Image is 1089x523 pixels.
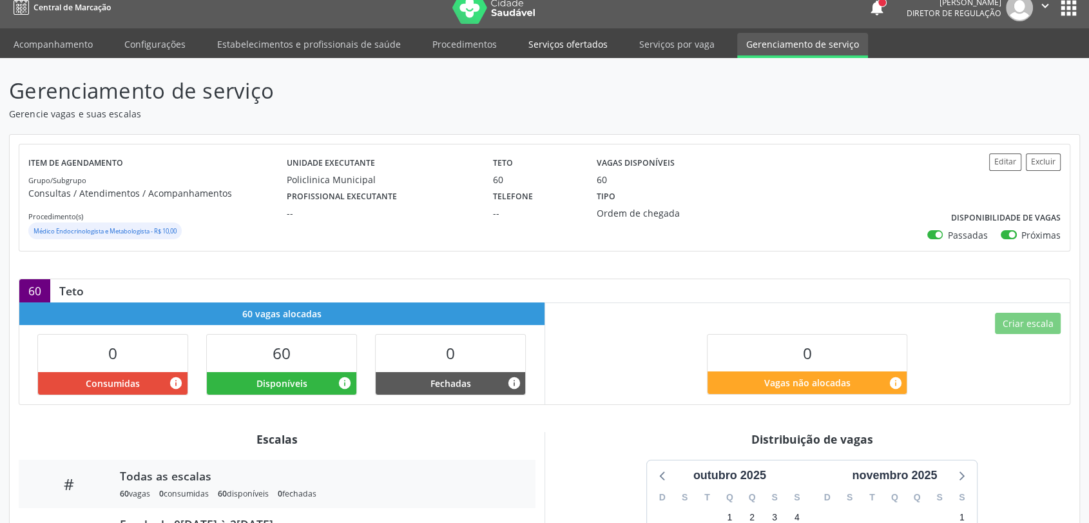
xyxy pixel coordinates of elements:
[120,488,129,499] span: 60
[493,186,533,206] label: Telefone
[696,488,718,508] div: T
[159,488,209,499] div: consumidas
[287,186,397,206] label: Profissional executante
[995,313,1061,335] button: Criar escala
[1026,153,1061,171] button: Excluir
[785,488,808,508] div: S
[950,488,973,508] div: S
[446,342,455,364] span: 0
[493,153,513,173] label: Teto
[688,467,771,484] div: outubro 2025
[861,488,883,508] div: T
[34,227,177,235] small: Médico Endocrinologista e Metabologista - R$ 10,00
[287,153,375,173] label: Unidade executante
[28,186,287,200] p: Consultas / Atendimentos / Acompanhamentos
[34,2,111,13] span: Central de Marcação
[493,206,578,220] div: --
[28,475,111,493] div: #
[86,377,140,390] span: Consumidas
[5,33,102,55] a: Acompanhamento
[947,228,987,242] label: Passadas
[19,432,535,446] div: Escalas
[597,173,607,186] div: 60
[28,153,123,173] label: Item de agendamento
[120,488,150,499] div: vagas
[883,488,906,508] div: Q
[816,488,838,508] div: D
[256,377,307,390] span: Disponíveis
[273,342,291,364] span: 60
[597,153,675,173] label: Vagas disponíveis
[1021,228,1061,242] label: Próximas
[597,186,615,206] label: Tipo
[519,33,617,55] a: Serviços ofertados
[19,302,544,325] div: 60 vagas alocadas
[718,488,741,508] div: Q
[888,376,902,390] i: Quantidade de vagas restantes do teto de vagas
[108,342,117,364] span: 0
[951,208,1061,228] label: Disponibilidade de vagas
[493,173,578,186] div: 60
[906,488,929,508] div: Q
[554,432,1071,446] div: Distribuição de vagas
[278,488,282,499] span: 0
[9,75,758,107] p: Gerenciamento de serviço
[169,376,183,390] i: Vagas alocadas que possuem marcações associadas
[208,33,410,55] a: Estabelecimentos e profissionais de saúde
[741,488,764,508] div: Q
[287,206,476,220] div: --
[630,33,724,55] a: Serviços por vaga
[338,376,352,390] i: Vagas alocadas e sem marcações associadas
[287,173,476,186] div: Policlinica Municipal
[28,212,83,221] small: Procedimento(s)
[115,33,195,55] a: Configurações
[218,488,227,499] span: 60
[430,377,471,390] span: Fechadas
[120,469,517,483] div: Todas as escalas
[737,33,868,58] a: Gerenciamento de serviço
[28,175,86,185] small: Grupo/Subgrupo
[218,488,269,499] div: disponíveis
[597,206,734,220] div: Ordem de chegada
[423,33,506,55] a: Procedimentos
[847,467,942,484] div: novembro 2025
[803,342,812,364] span: 0
[651,488,673,508] div: D
[50,284,93,298] div: Teto
[159,488,164,499] span: 0
[278,488,316,499] div: fechadas
[19,279,50,302] div: 60
[764,488,786,508] div: S
[907,8,1001,19] span: Diretor de regulação
[9,107,758,121] p: Gerencie vagas e suas escalas
[673,488,696,508] div: S
[838,488,861,508] div: S
[929,488,951,508] div: S
[764,376,851,390] span: Vagas não alocadas
[506,376,521,390] i: Vagas alocadas e sem marcações associadas que tiveram sua disponibilidade fechada
[989,153,1021,171] button: Editar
